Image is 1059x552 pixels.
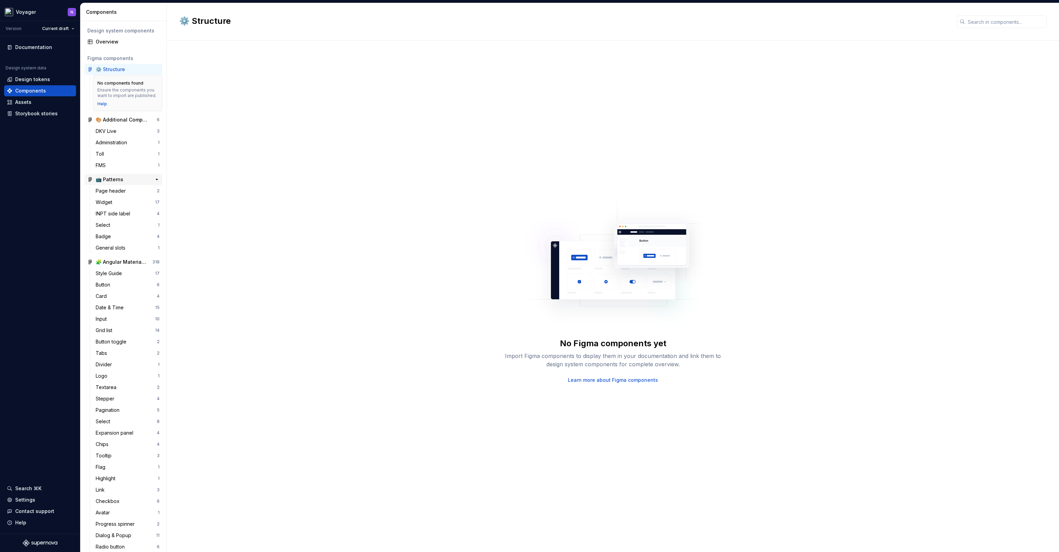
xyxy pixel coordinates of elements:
div: Design system data [6,65,46,71]
div: Documentation [15,44,52,51]
a: Style Guide17 [93,268,162,279]
a: Select1 [93,220,162,231]
a: DKV Live3 [93,126,162,137]
div: 1 [158,140,160,145]
div: Dialog & Popup [96,532,134,539]
a: Settings [4,494,76,505]
a: FMS1 [93,160,162,171]
div: Assets [15,99,31,106]
div: Pagination [96,407,122,414]
div: 4 [157,396,160,401]
a: Pagination5 [93,405,162,416]
a: Widget17 [93,197,162,208]
div: Badge [96,233,114,240]
a: Divider1 [93,359,162,370]
div: Page header [96,187,128,194]
a: INPT side label4 [93,208,162,219]
a: Chips4 [93,439,162,450]
div: Help [97,101,107,107]
div: Grid list [96,327,115,334]
a: Administration1 [93,137,162,148]
button: Search ⌘K [4,483,76,494]
div: No Figma components yet [560,338,666,349]
div: 2 [157,188,160,194]
div: Select [96,418,113,425]
a: Learn more about Figma components [568,377,658,384]
div: Widget [96,199,115,206]
div: 318 [152,259,160,265]
a: Toll1 [93,148,162,159]
a: Select8 [93,416,162,427]
a: Avatar1 [93,507,162,518]
div: Help [15,519,26,526]
button: VoyagerN [1,4,79,19]
div: FMS [96,162,108,169]
div: Tabs [96,350,110,357]
a: Overview [85,36,162,47]
div: No components found [97,80,143,86]
div: Select [96,222,113,229]
div: 2 [157,521,160,527]
div: Ensure the components you want to import are published. [97,87,158,98]
div: Date & Time [96,304,126,311]
div: Divider [96,361,115,368]
div: 1 [158,464,160,470]
a: Tabs2 [93,348,162,359]
div: Expansion panel [96,429,136,436]
div: Settings [15,496,35,503]
div: 1 [158,222,160,228]
div: Design system components [87,27,160,34]
a: Button toggle2 [93,336,162,347]
div: 1 [158,163,160,168]
div: 6 [157,117,160,123]
div: 14 [155,328,160,333]
div: Components [15,87,46,94]
a: Checkbox6 [93,496,162,507]
div: Administration [96,139,130,146]
svg: Supernova Logo [23,540,57,546]
div: ⚙️ Structure [96,66,125,73]
div: Tooltip [96,452,114,459]
div: Button [96,281,113,288]
div: Highlight [96,475,118,482]
a: Grid list14 [93,325,162,336]
div: Search ⌘K [15,485,41,492]
div: 4 [157,442,160,447]
div: Avatar [96,509,113,516]
div: 1 [158,476,160,481]
a: Date & Time15 [93,302,162,313]
div: 3 [157,487,160,493]
a: Page header2 [93,185,162,196]
a: Progress spinner2 [93,519,162,530]
div: N [70,9,73,15]
div: INPT side label [96,210,133,217]
div: 2 [157,339,160,345]
span: Current draft [42,26,69,31]
div: Flag [96,464,108,471]
div: 1 [158,510,160,515]
div: 4 [157,430,160,436]
div: Logo [96,372,110,379]
div: 5 [157,407,160,413]
div: 6 [157,498,160,504]
a: Documentation [4,42,76,53]
a: 📺 Patterns [85,174,162,185]
div: Card [96,293,109,300]
div: Toll [96,151,107,157]
div: Components [86,9,164,16]
div: Input [96,316,109,322]
div: 6 [157,544,160,550]
div: DKV Live [96,128,119,135]
div: 4 [157,234,160,239]
button: Help [4,517,76,528]
a: Expansion panel4 [93,427,162,438]
div: Storybook stories [15,110,58,117]
div: 4 [157,293,160,299]
div: Import Figma components to display them in your documentation and link them to design system comp... [503,352,724,368]
div: 2 [157,385,160,390]
div: Design tokens [15,76,50,83]
a: Card4 [93,291,162,302]
div: 🧩 Angular Material Components [96,259,147,265]
a: Stepper4 [93,393,162,404]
